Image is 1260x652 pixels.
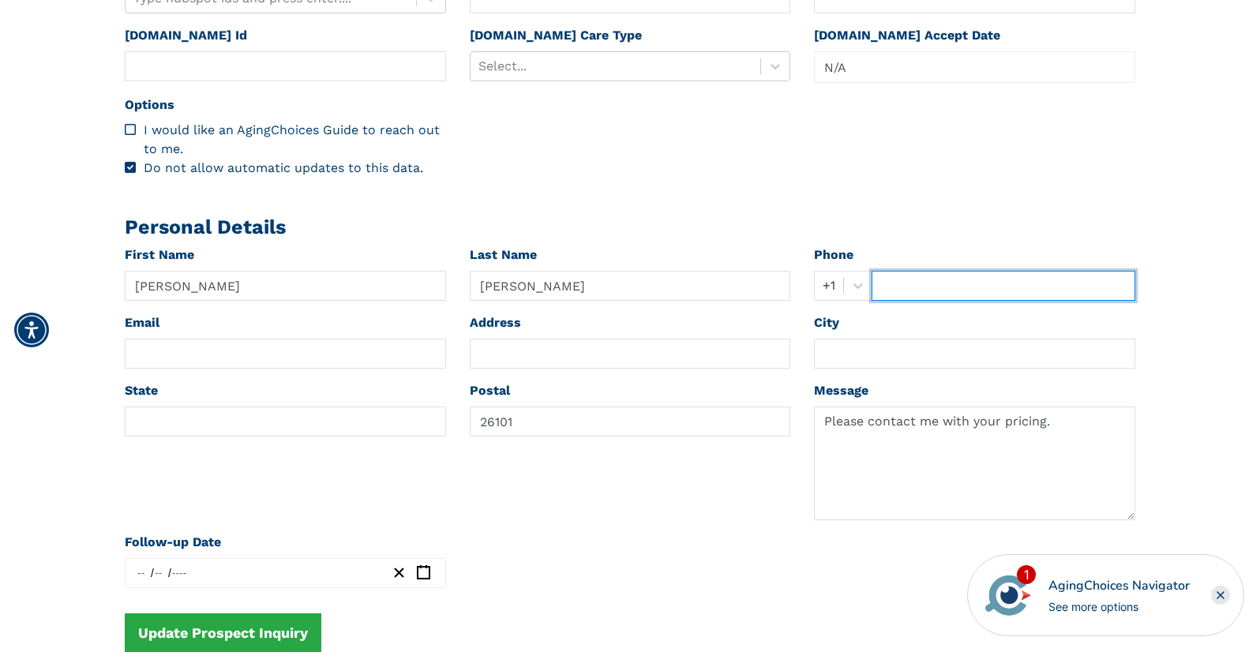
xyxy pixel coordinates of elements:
label: [DOMAIN_NAME] Id [125,26,247,45]
img: avatar [981,568,1035,622]
label: Address [470,313,521,332]
label: Options [125,96,174,114]
input: -- [137,562,151,583]
div: See more options [1048,598,1190,615]
div: Close [1211,586,1230,605]
label: Follow-up Date [125,533,221,552]
label: Last Name [470,245,537,264]
input: ---- [171,562,200,583]
span: / [151,566,154,580]
label: [DOMAIN_NAME] Accept Date [814,26,1000,45]
button: Update Prospect Inquiry [125,613,321,652]
div: I would like an AgingChoices Guide to reach out to me. [125,121,446,159]
label: City [814,313,839,332]
label: Phone [814,245,853,264]
label: Email [125,313,159,332]
div: I would like an AgingChoices Guide to reach out to me. [144,121,446,159]
label: State [125,381,158,400]
input: -- [154,562,168,583]
div: 1 [1017,565,1036,584]
label: [DOMAIN_NAME] Care Type [470,26,642,45]
h2: Personal Details [125,215,1135,239]
label: Message [814,381,868,400]
div: AgingChoices Navigator [1048,576,1190,595]
div: Accessibility Menu [14,313,49,347]
div: Do not allow automatic updates to this data. [125,159,446,178]
label: First Name [125,245,194,264]
div: Do not allow automatic updates to this data. [144,159,446,178]
label: Postal [470,381,510,400]
span: / [168,566,171,580]
div: Popover trigger [814,51,1135,83]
